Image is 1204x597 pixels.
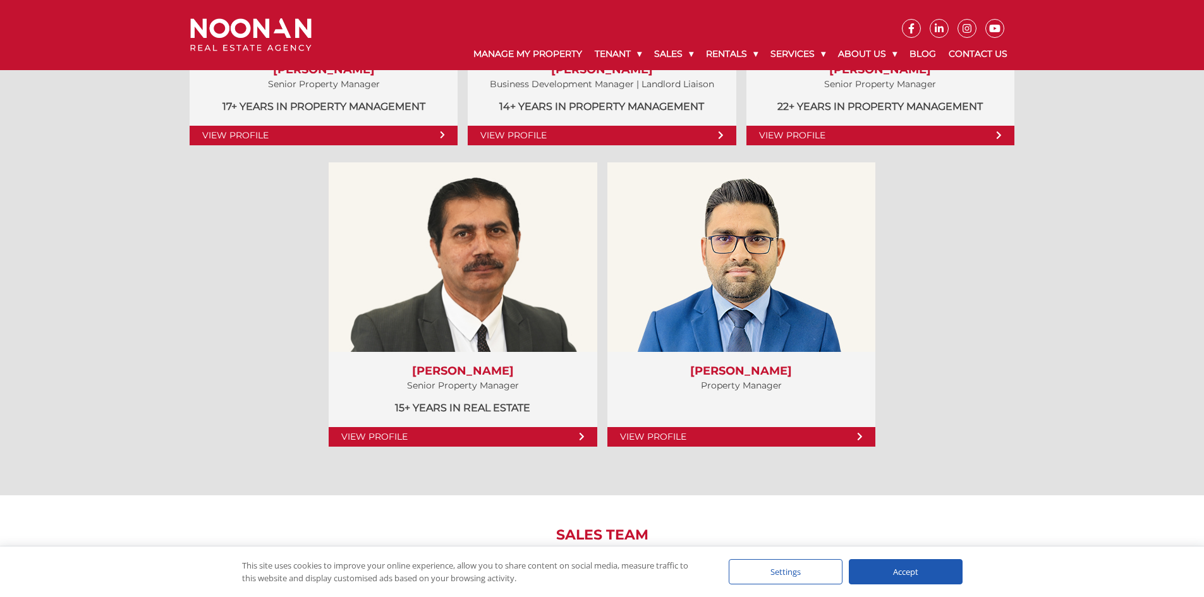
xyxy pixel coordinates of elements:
[467,38,588,70] a: Manage My Property
[190,126,458,145] a: View Profile
[759,99,1002,114] p: 22+ years in Property Management
[764,38,832,70] a: Services
[620,365,863,378] h3: [PERSON_NAME]
[849,559,963,584] div: Accept
[942,38,1014,70] a: Contact Us
[181,527,1023,543] h2: Sales Team
[903,38,942,70] a: Blog
[746,126,1014,145] a: View Profile
[468,126,736,145] a: View Profile
[832,38,903,70] a: About Us
[700,38,764,70] a: Rentals
[190,18,312,52] img: Noonan Real Estate Agency
[607,427,875,447] a: View Profile
[329,427,597,447] a: View Profile
[202,99,445,114] p: 17+ years in Property Management
[480,99,723,114] p: 14+ years in Property Management
[588,38,648,70] a: Tenant
[341,400,584,416] p: 15+ years in Real Estate
[341,378,584,394] p: Senior Property Manager
[620,378,863,394] p: Property Manager
[480,76,723,92] p: Business Development Manager | Landlord Liaison
[648,38,700,70] a: Sales
[729,559,842,584] div: Settings
[242,559,703,584] div: This site uses cookies to improve your online experience, allow you to share content on social me...
[202,76,445,92] p: Senior Property Manager
[759,76,1002,92] p: Senior Property Manager
[341,365,584,378] h3: [PERSON_NAME]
